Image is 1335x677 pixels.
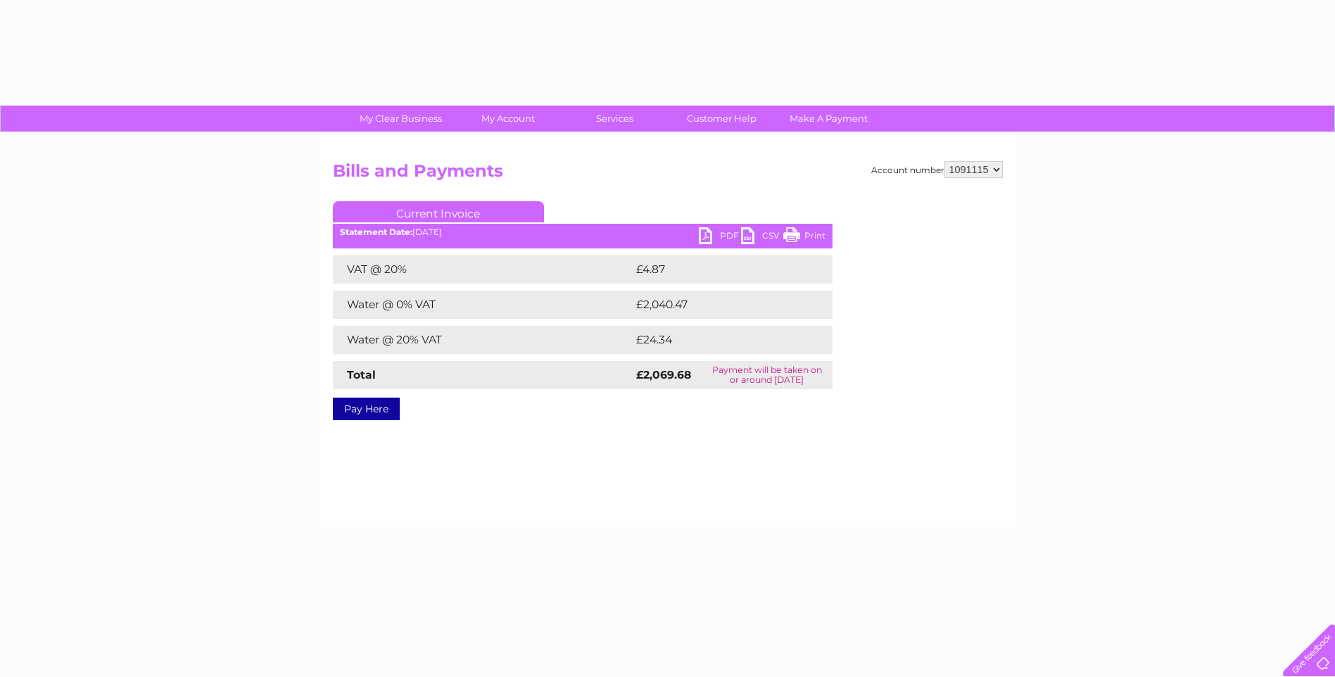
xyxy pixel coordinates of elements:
div: [DATE] [333,227,833,237]
a: Services [557,106,673,132]
a: Customer Help [664,106,780,132]
td: £24.34 [633,326,804,354]
td: £2,040.47 [633,291,811,319]
a: Print [783,227,825,248]
td: £4.87 [633,255,799,284]
a: My Account [450,106,566,132]
b: Statement Date: [340,227,412,237]
h2: Bills and Payments [333,161,1003,188]
td: VAT @ 20% [333,255,633,284]
a: PDF [699,227,741,248]
a: CSV [741,227,783,248]
strong: Total [347,368,376,381]
td: Water @ 0% VAT [333,291,633,319]
td: Payment will be taken on or around [DATE] [702,361,833,389]
a: Make A Payment [771,106,887,132]
div: Account number [871,161,1003,178]
a: My Clear Business [343,106,459,132]
strong: £2,069.68 [636,368,691,381]
td: Water @ 20% VAT [333,326,633,354]
a: Current Invoice [333,201,544,222]
a: Pay Here [333,398,400,420]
